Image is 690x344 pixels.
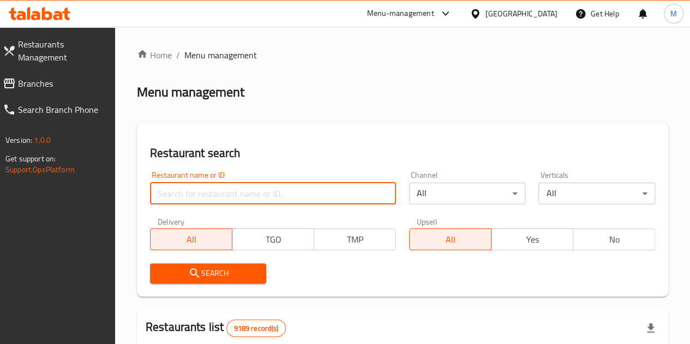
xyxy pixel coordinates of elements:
[638,315,664,341] div: Export file
[573,228,655,250] button: No
[232,228,314,250] button: TGO
[367,7,434,20] div: Menu-management
[150,263,267,283] button: Search
[146,319,286,337] h2: Restaurants list
[18,103,106,116] span: Search Branch Phone
[237,232,310,248] span: TGO
[417,218,437,225] label: Upsell
[137,49,668,62] nav: breadcrumb
[150,145,655,161] h2: Restaurant search
[5,133,32,147] span: Version:
[158,218,185,225] label: Delivery
[409,183,526,204] div: All
[670,8,677,20] span: M
[5,162,75,177] a: Support.OpsPlatform
[155,232,228,248] span: All
[18,38,106,64] span: Restaurants Management
[414,232,487,248] span: All
[226,319,285,337] div: Total records count
[18,77,106,90] span: Branches
[314,228,396,250] button: TMP
[485,8,557,20] div: [GEOGRAPHIC_DATA]
[34,133,51,147] span: 1.0.0
[137,83,244,101] h2: Menu management
[150,228,232,250] button: All
[176,49,180,62] li: /
[578,232,651,248] span: No
[150,183,396,204] input: Search for restaurant name or ID..
[319,232,392,248] span: TMP
[227,323,285,334] span: 9189 record(s)
[5,152,56,166] span: Get support on:
[496,232,569,248] span: Yes
[159,267,258,280] span: Search
[409,228,491,250] button: All
[491,228,573,250] button: Yes
[137,49,172,62] a: Home
[538,183,655,204] div: All
[184,49,257,62] span: Menu management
